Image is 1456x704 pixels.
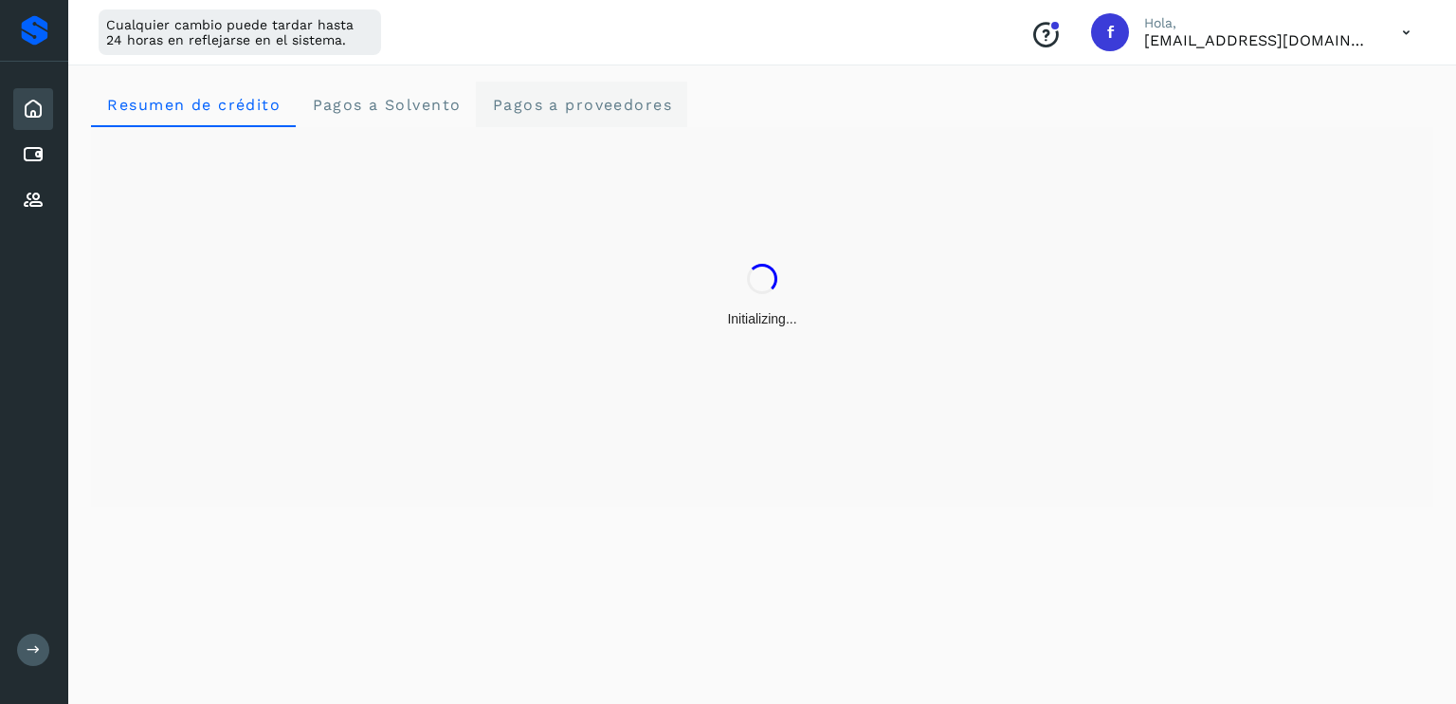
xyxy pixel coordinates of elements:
span: Resumen de crédito [106,96,281,114]
div: Cuentas por pagar [13,134,53,176]
p: Hola, [1144,15,1372,31]
p: facturacion@cubbo.com [1144,31,1372,49]
div: Proveedores [13,179,53,221]
div: Inicio [13,88,53,130]
span: Pagos a Solvento [311,96,461,114]
div: Cualquier cambio puede tardar hasta 24 horas en reflejarse en el sistema. [99,9,381,55]
span: Pagos a proveedores [491,96,672,114]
